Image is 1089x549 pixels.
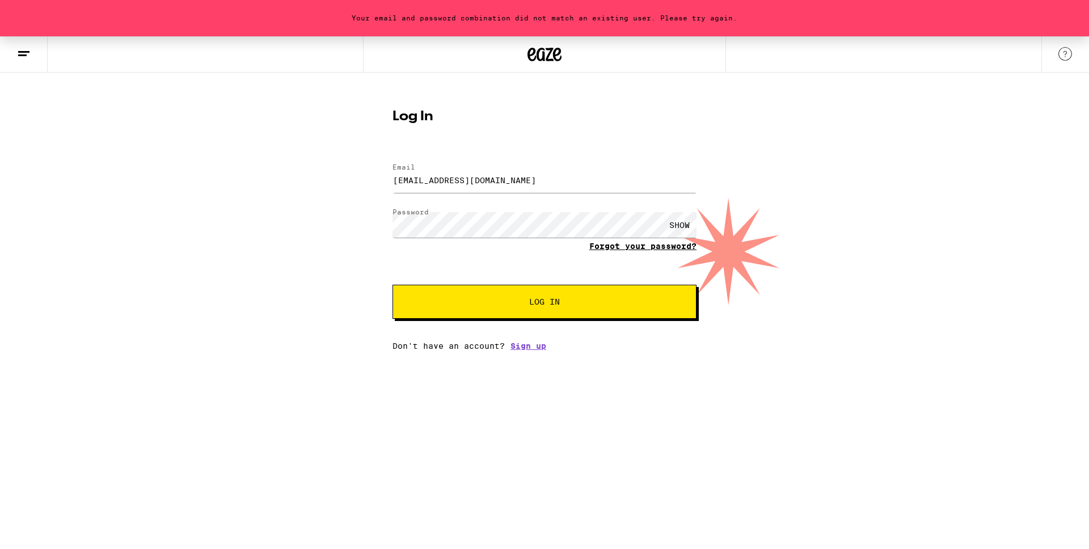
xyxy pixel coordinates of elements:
label: Password [392,208,429,216]
span: Hi. Need any help? [7,8,82,17]
h1: Log In [392,110,697,124]
div: SHOW [662,212,697,238]
div: Don't have an account? [392,341,697,350]
a: Forgot your password? [589,242,697,251]
button: Log In [392,285,697,319]
span: Log In [529,298,560,306]
input: Email [392,167,697,193]
label: Email [392,163,415,171]
a: Sign up [510,341,546,350]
